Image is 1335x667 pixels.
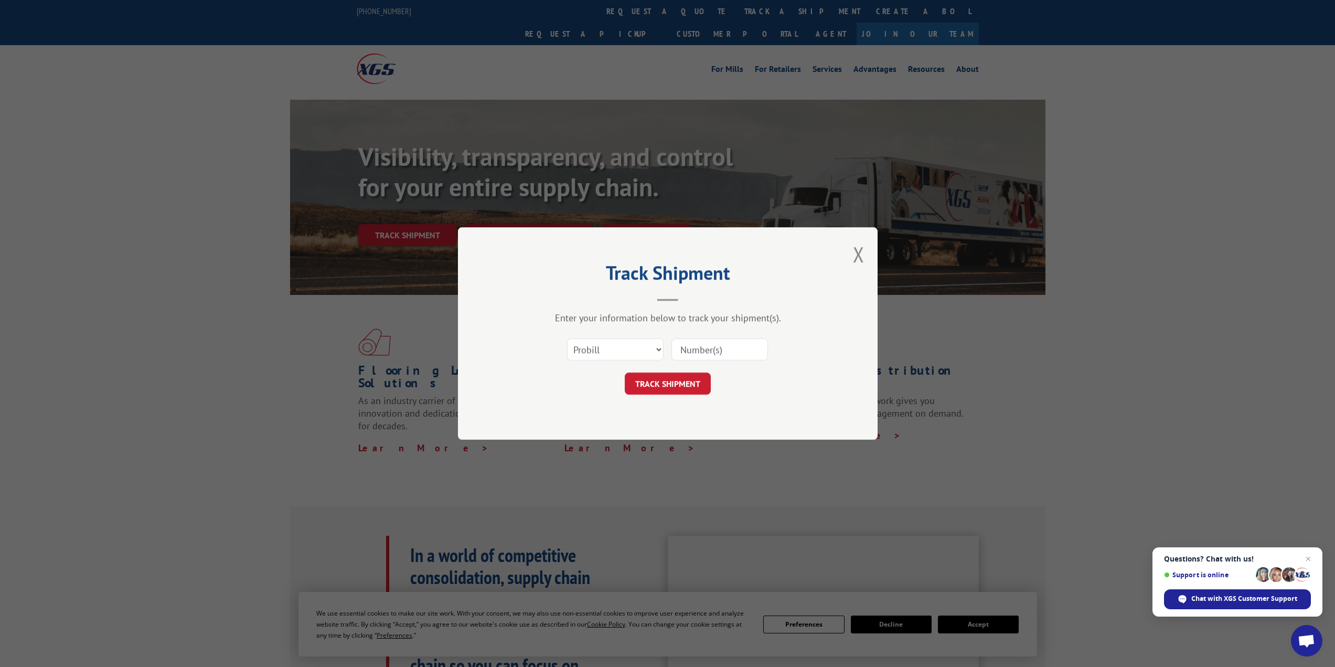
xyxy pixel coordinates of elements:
span: Support is online [1164,571,1252,579]
span: Questions? Chat with us! [1164,555,1311,563]
span: Chat with XGS Customer Support [1191,594,1297,604]
div: Open chat [1291,625,1322,657]
button: TRACK SHIPMENT [625,373,711,395]
button: Close modal [853,240,864,268]
span: Close chat [1302,553,1315,565]
h2: Track Shipment [510,266,825,285]
input: Number(s) [671,338,768,361]
div: Enter your information below to track your shipment(s). [510,312,825,324]
div: Chat with XGS Customer Support [1164,589,1311,609]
